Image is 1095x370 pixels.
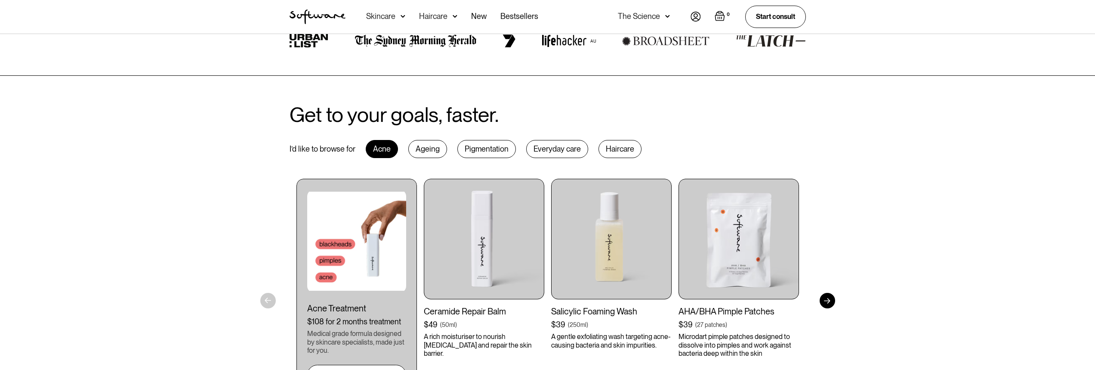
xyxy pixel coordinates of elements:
[526,140,588,158] div: Everyday care
[551,320,565,330] div: $39
[568,320,570,329] div: (
[408,140,447,158] div: Ageing
[586,320,588,329] div: )
[679,333,799,358] p: Microdart pimple patches designed to dissolve into pimples and work against bacteria deep within ...
[453,12,457,21] img: arrow down
[618,12,660,21] div: The Science
[424,306,544,317] div: Ceramide Repair Balm
[307,330,406,354] div: Medical grade formula designed by skincare specialists, made just for you.
[424,320,438,330] div: $49
[424,333,544,358] p: A rich moisturiser to nourish [MEDICAL_DATA] and repair the skin barrier.
[745,6,806,28] a: Start consult
[665,12,670,21] img: arrow down
[307,303,406,314] div: Acne Treatment
[570,320,586,329] div: 250ml
[290,9,345,24] img: Software Logo
[736,35,805,47] img: the latch logo
[440,320,442,329] div: (
[679,306,799,317] div: AHA/BHA Pimple Patches
[401,12,405,21] img: arrow down
[715,11,731,23] a: Open empty cart
[679,320,693,330] div: $39
[598,140,642,158] div: Haircare
[366,12,395,21] div: Skincare
[551,306,672,317] div: Salicylic Foaming Wash
[355,34,477,47] img: the Sydney morning herald logo
[542,34,596,47] img: lifehacker logo
[307,317,406,326] div: $108 for 2 months treatment
[622,36,709,46] img: broadsheet logo
[419,12,447,21] div: Haircare
[697,320,725,329] div: 27 patches
[455,320,457,329] div: )
[290,144,355,154] div: I’d like to browse for
[442,320,455,329] div: 50ml
[290,103,499,126] h2: Get to your goals, faster.
[290,9,345,24] a: home
[366,140,398,158] div: Acne
[457,140,516,158] div: Pigmentation
[725,320,727,329] div: )
[551,333,672,349] p: A gentle exfoliating wash targeting acne-causing bacteria and skin impurities.
[290,34,329,48] img: urban list logo
[695,320,697,329] div: (
[725,11,731,19] div: 0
